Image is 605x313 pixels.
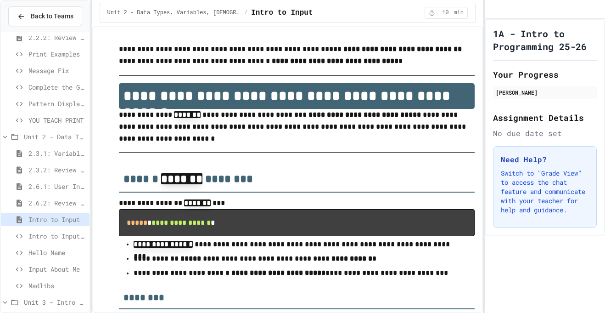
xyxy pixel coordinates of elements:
span: Unit 3 - Intro to Objects [24,297,86,307]
span: Message Fix [28,66,86,75]
span: 2.3.2: Review - Variables and Data Types [28,165,86,175]
span: 2.3.1: Variables and Data Types [28,148,86,158]
span: 10 [438,9,453,17]
div: No due date set [493,128,597,139]
span: Input About Me [28,264,86,274]
h1: 1A - Intro to Programming 25-26 [493,27,597,53]
span: Back to Teams [31,11,73,21]
button: Back to Teams [8,6,82,26]
span: Print Examples [28,49,86,59]
span: Intro to Input [28,215,86,224]
h3: Need Help? [501,154,589,165]
span: YOU TEACH PRINT [28,115,86,125]
span: Intro to Input Exercise [28,231,86,241]
span: Complete the Greeting [28,82,86,92]
h2: Your Progress [493,68,597,81]
span: Hello Name [28,248,86,257]
span: / [244,9,247,17]
span: 2.6.1: User Input [28,182,86,191]
span: Madlibs [28,281,86,290]
span: Intro to Input [251,7,313,18]
span: Unit 2 - Data Types, Variables, [DEMOGRAPHIC_DATA] [107,9,241,17]
span: 2.2.2: Review - Hello, World! [28,33,86,42]
p: Switch to "Grade View" to access the chat feature and communicate with your teacher for help and ... [501,169,589,215]
span: 2.6.2: Review - User Input [28,198,86,208]
div: [PERSON_NAME] [496,88,594,97]
span: Unit 2 - Data Types, Variables, [DEMOGRAPHIC_DATA] [24,132,86,142]
span: Pattern Display Challenge [28,99,86,108]
span: min [454,9,464,17]
h2: Assignment Details [493,111,597,124]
